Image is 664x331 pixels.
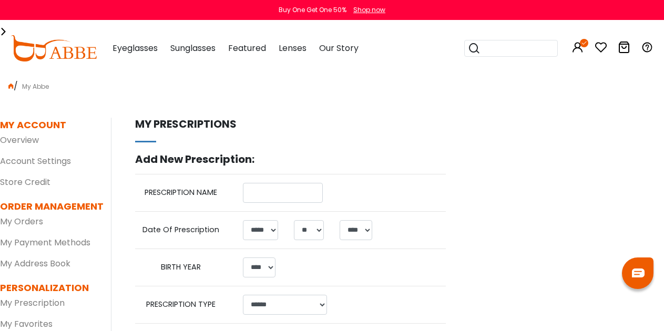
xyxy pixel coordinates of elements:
[228,42,266,54] span: Featured
[135,118,446,130] h5: My prescriptions
[353,5,385,15] div: Shop now
[135,183,235,203] th: PRESCRIPTION NAME
[348,5,385,14] a: Shop now
[8,84,14,89] img: home.png
[18,82,53,91] span: My Abbe
[11,35,97,61] img: abbeglasses.com
[135,153,446,165] h5: Add New Prescription:
[170,42,216,54] span: Sunglasses
[113,42,158,54] span: Eyeglasses
[279,5,346,15] div: Buy One Get One 50%
[135,295,235,315] th: PRESCRIPTION TYPE
[279,42,307,54] span: Lenses
[135,257,235,277] th: BIRTH YEAR
[632,268,645,277] img: chat
[319,42,359,54] span: Our Story
[135,220,235,240] th: Date Of Prescription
